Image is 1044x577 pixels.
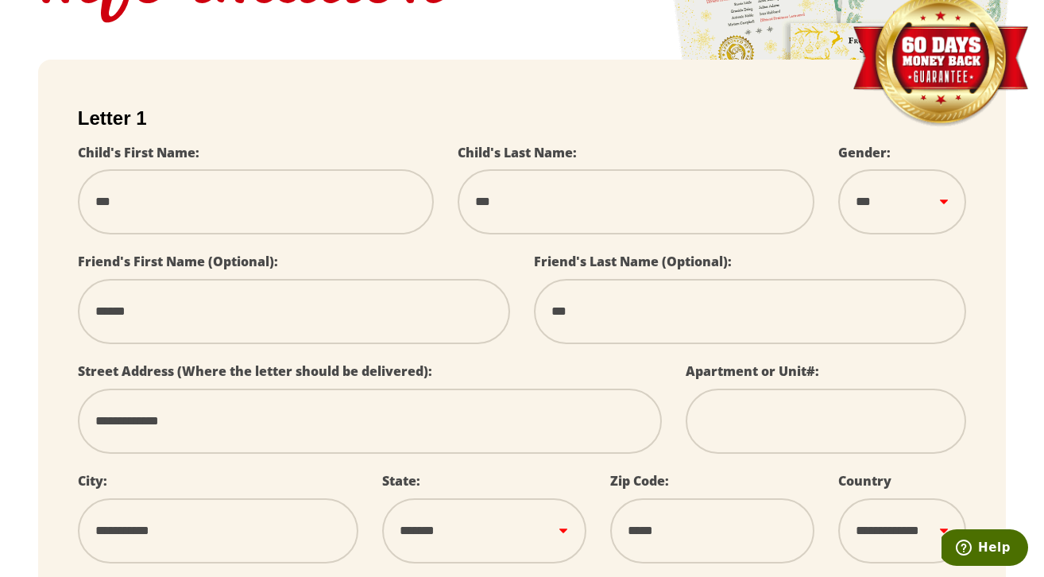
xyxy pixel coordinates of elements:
[534,253,732,270] label: Friend's Last Name (Optional):
[458,144,577,161] label: Child's Last Name:
[78,472,107,490] label: City:
[838,144,891,161] label: Gender:
[838,472,891,490] label: Country
[686,362,819,380] label: Apartment or Unit#:
[942,529,1028,569] iframe: Opens a widget where you can find more information
[610,472,669,490] label: Zip Code:
[78,107,966,130] h2: Letter 1
[78,144,199,161] label: Child's First Name:
[78,253,278,270] label: Friend's First Name (Optional):
[382,472,420,490] label: State:
[78,362,432,380] label: Street Address (Where the letter should be delivered):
